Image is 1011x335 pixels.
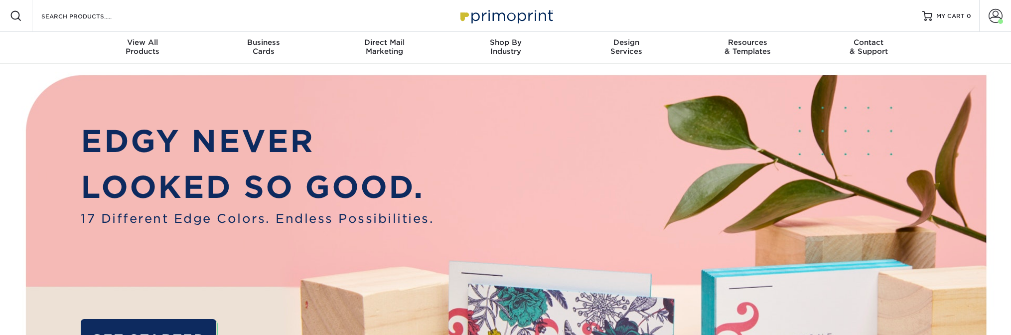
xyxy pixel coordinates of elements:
span: Business [203,38,324,47]
span: 17 Different Edge Colors. Endless Possibilities. [81,210,434,228]
a: DesignServices [566,32,687,64]
span: Design [566,38,687,47]
span: Contact [808,38,929,47]
span: Resources [687,38,808,47]
div: & Support [808,38,929,56]
span: Direct Mail [324,38,445,47]
a: BusinessCards [203,32,324,64]
div: Cards [203,38,324,56]
a: Contact& Support [808,32,929,64]
a: Shop ByIndustry [445,32,566,64]
p: EDGY NEVER [81,119,434,164]
a: View AllProducts [82,32,203,64]
div: & Templates [687,38,808,56]
div: Products [82,38,203,56]
div: Marketing [324,38,445,56]
span: MY CART [936,12,965,20]
p: LOOKED SO GOOD. [81,165,434,210]
div: Industry [445,38,566,56]
a: Direct MailMarketing [324,32,445,64]
span: 0 [967,12,971,19]
img: Primoprint [456,5,556,26]
a: Resources& Templates [687,32,808,64]
div: Services [566,38,687,56]
input: SEARCH PRODUCTS..... [40,10,138,22]
span: Shop By [445,38,566,47]
span: View All [82,38,203,47]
